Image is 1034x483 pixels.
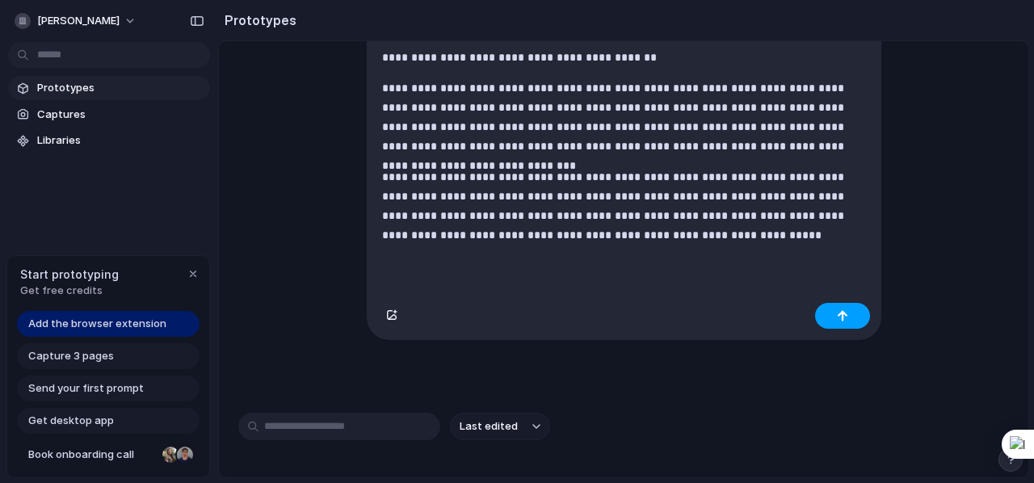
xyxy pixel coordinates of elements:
[17,311,200,337] a: Add the browser extension
[17,442,200,468] a: Book onboarding call
[37,80,204,96] span: Prototypes
[20,283,119,299] span: Get free credits
[20,266,119,283] span: Start prototyping
[37,107,204,123] span: Captures
[8,76,210,100] a: Prototypes
[161,445,180,464] div: Nicole Kubica
[450,413,550,440] button: Last edited
[37,132,204,149] span: Libraries
[28,316,166,332] span: Add the browser extension
[28,380,144,397] span: Send your first prompt
[28,413,114,429] span: Get desktop app
[37,13,120,29] span: [PERSON_NAME]
[28,447,156,463] span: Book onboarding call
[8,8,145,34] button: [PERSON_NAME]
[8,103,210,127] a: Captures
[460,418,518,435] span: Last edited
[17,408,200,434] a: Get desktop app
[28,348,114,364] span: Capture 3 pages
[8,128,210,153] a: Libraries
[218,10,296,30] h2: Prototypes
[175,445,195,464] div: Christian Iacullo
